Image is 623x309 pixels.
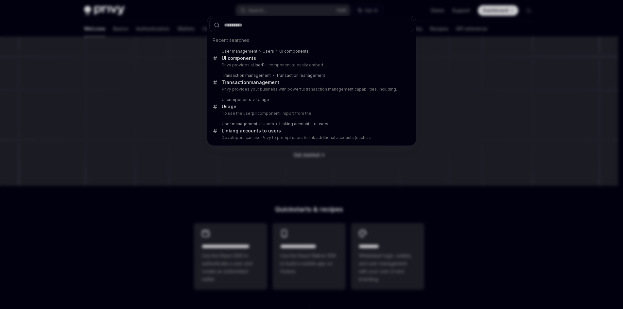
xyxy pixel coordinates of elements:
p: Privy provides a l component to easily embed [222,62,400,68]
div: User management [222,121,257,127]
p: Privy provides your business with powerful transaction management capabilities, including: Treasury [222,87,400,92]
div: ing accounts to users [222,128,281,134]
div: Users [263,121,274,127]
b: Transaction [222,79,249,85]
div: UI components [222,97,251,102]
div: Transaction management [222,73,271,78]
div: Users [263,49,274,54]
b: UserPil [253,62,267,67]
div: User management [222,49,257,54]
p: Developers can use Privy to prompt users to link additional accounts (such as [222,135,400,140]
div: Usage [256,97,269,102]
p: To use the user component, import from the [222,111,400,116]
div: UI components [279,49,309,54]
div: Transaction management [276,73,325,78]
span: Recent searches [213,37,249,43]
div: management [222,79,279,85]
div: Linking accounts to users [279,121,328,127]
b: Link [222,128,231,133]
b: pill [252,111,257,116]
div: Usage [222,104,236,110]
div: UI components [222,55,256,61]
